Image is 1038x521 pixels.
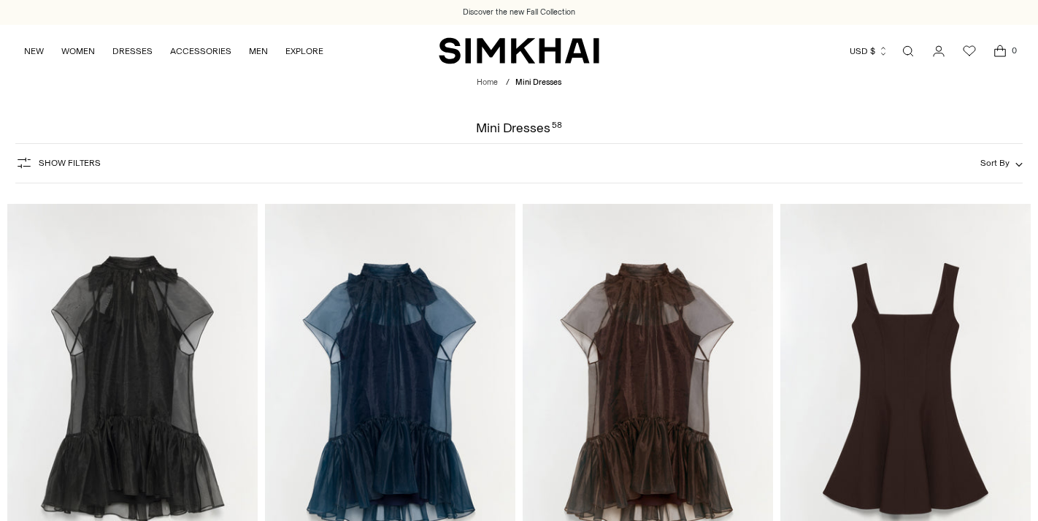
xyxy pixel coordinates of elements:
a: Home [477,77,498,87]
a: Open search modal [893,37,923,66]
div: / [506,77,510,89]
a: Wishlist [955,37,984,66]
span: Sort By [980,158,1010,168]
a: NEW [24,35,44,67]
button: Sort By [980,155,1023,171]
span: 0 [1007,44,1020,57]
a: DRESSES [112,35,153,67]
h1: Mini Dresses [476,121,561,134]
a: Open cart modal [985,37,1015,66]
a: EXPLORE [285,35,323,67]
span: Show Filters [39,158,101,168]
span: Mini Dresses [515,77,561,87]
a: MEN [249,35,268,67]
div: 58 [552,121,562,134]
a: WOMEN [61,35,95,67]
button: Show Filters [15,151,101,175]
a: ACCESSORIES [170,35,231,67]
nav: breadcrumbs [477,77,561,89]
a: SIMKHAI [439,37,599,65]
a: Go to the account page [924,37,953,66]
button: USD $ [850,35,888,67]
a: Discover the new Fall Collection [463,7,575,18]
